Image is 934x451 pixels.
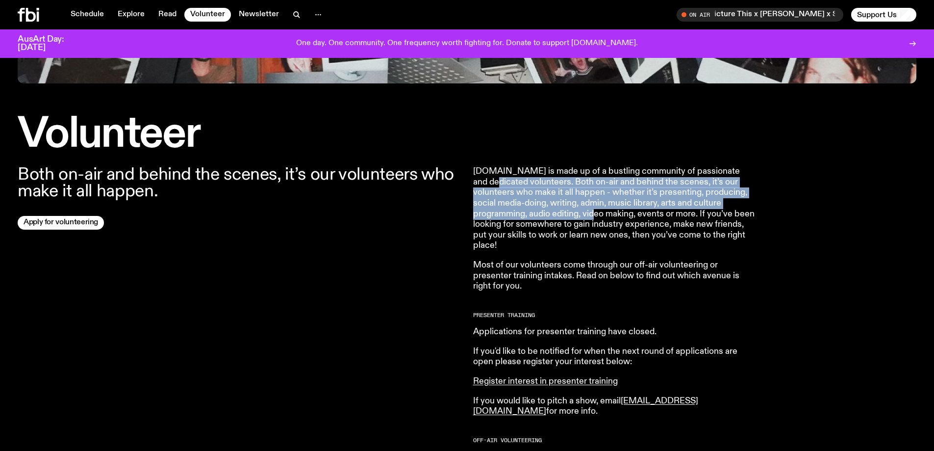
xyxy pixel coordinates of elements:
[857,10,897,19] span: Support Us
[473,438,756,443] h2: Off-Air Volunteering
[18,35,80,52] h3: AusArt Day: [DATE]
[296,39,638,48] p: One day. One community. One frequency worth fighting for. Donate to support [DOMAIN_NAME].
[473,313,756,318] h2: Presenter Training
[65,8,110,22] a: Schedule
[473,346,756,368] p: If you'd like to be notified for when the next round of applications are open please register you...
[473,260,756,292] p: Most of our volunteers come through our off-air volunteering or presenter training intakes. Read ...
[184,8,231,22] a: Volunteer
[18,216,104,230] a: Apply for volunteering
[851,8,916,22] button: Support Us
[473,166,756,251] p: [DOMAIN_NAME] is made up of a bustling community of passionate and dedicated volunteers. Both on-...
[233,8,285,22] a: Newsletter
[18,115,461,155] h1: Volunteer
[473,377,618,386] a: Register interest in presenter training
[473,396,756,417] p: If you would like to pitch a show, email for more info.
[152,8,182,22] a: Read
[112,8,151,22] a: Explore
[677,8,843,22] button: On AirSPEED DATE SXSW | Picture This x [PERSON_NAME] x Sweet Boy Sonnet
[18,166,461,200] p: Both on-air and behind the scenes, it’s our volunteers who make it all happen.
[473,327,756,338] p: Applications for presenter training have closed.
